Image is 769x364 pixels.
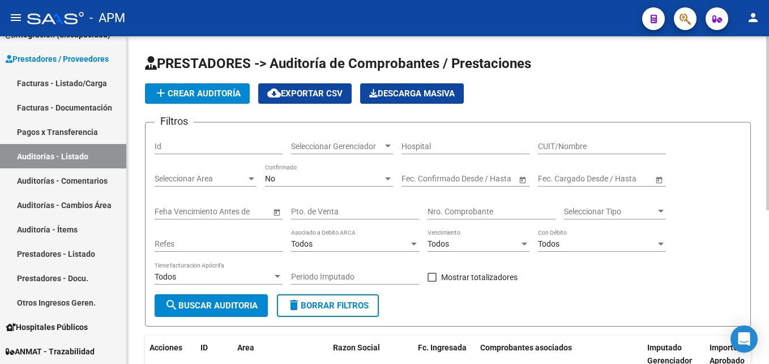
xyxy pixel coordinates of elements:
mat-icon: delete [287,298,301,312]
span: Buscar Auditoria [165,300,258,311]
button: Open calendar [653,173,665,185]
span: Descarga Masiva [369,88,455,99]
app-download-masive: Descarga masiva de comprobantes (adjuntos) [360,83,464,104]
input: Fecha fin [452,174,508,184]
span: Seleccionar Gerenciador [291,142,383,151]
span: Fc. Ingresada [418,343,467,352]
input: Fecha fin [589,174,644,184]
span: Hospitales Públicos [6,321,88,333]
button: Borrar Filtros [277,294,379,317]
span: PRESTADORES -> Auditoría de Comprobantes / Prestaciones [145,56,531,71]
div: Open Intercom Messenger [730,325,758,353]
span: Razon Social [333,343,380,352]
button: Open calendar [271,206,283,218]
button: Buscar Auditoria [155,294,268,317]
span: Todos [428,239,449,248]
span: - APM [89,6,125,31]
span: Mostrar totalizadores [441,270,518,284]
span: Prestadores / Proveedores [6,53,109,65]
span: Comprobantes asociados [480,343,572,352]
span: Acciones [149,343,182,352]
button: Descarga Masiva [360,83,464,104]
mat-icon: menu [9,11,23,24]
span: ID [200,343,208,352]
span: Crear Auditoría [154,88,241,99]
span: Todos [291,239,313,248]
span: Borrar Filtros [287,300,369,311]
span: Seleccionar Area [155,174,246,184]
span: No [265,174,275,183]
input: Fecha inicio [538,174,579,184]
button: Open calendar [516,173,528,185]
span: Todos [538,239,559,248]
mat-icon: cloud_download [267,86,281,100]
mat-icon: search [165,298,178,312]
span: Area [237,343,254,352]
span: Seleccionar Tipo [564,207,656,217]
span: Todos [155,272,176,281]
mat-icon: person [746,11,760,24]
input: Fecha inicio [401,174,443,184]
mat-icon: add [154,86,168,100]
h3: Filtros [155,113,194,129]
button: Crear Auditoría [145,83,250,104]
span: Exportar CSV [267,88,343,99]
button: Exportar CSV [258,83,352,104]
span: ANMAT - Trazabilidad [6,345,95,358]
